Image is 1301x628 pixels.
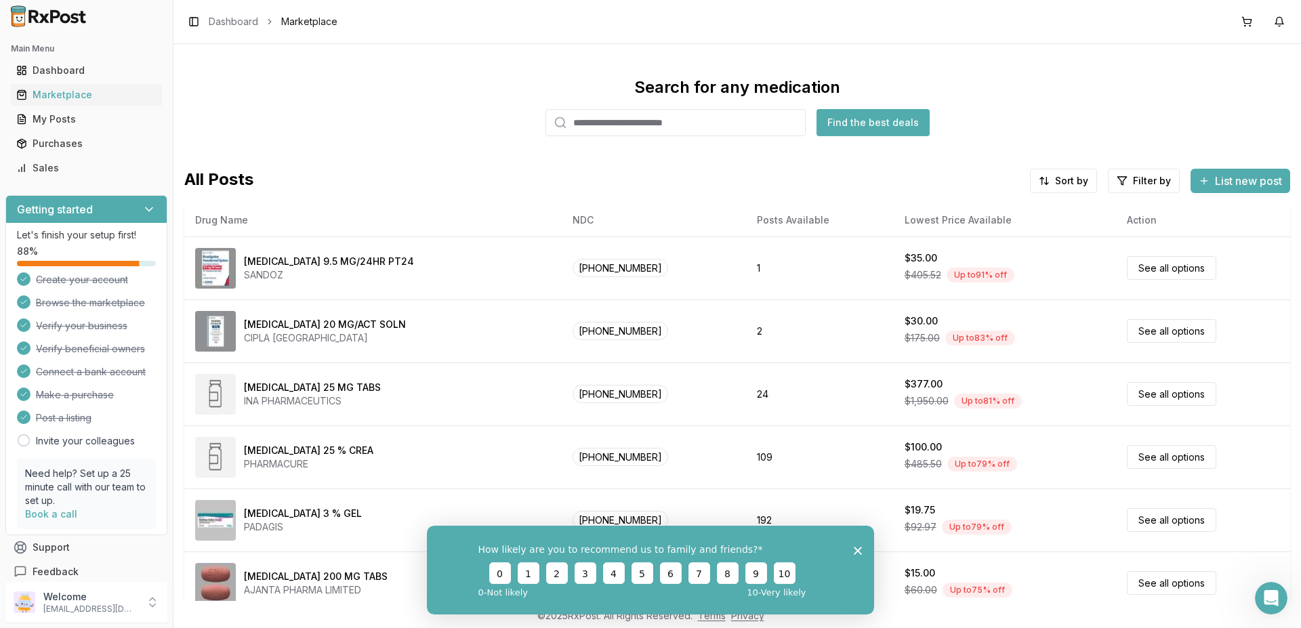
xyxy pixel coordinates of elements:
span: [PHONE_NUMBER] [573,322,668,340]
span: [PHONE_NUMBER] [573,511,668,529]
button: Purchases [5,133,167,154]
div: PADAGIS [244,520,362,534]
span: Browse the marketplace [36,296,145,310]
th: Posts Available [746,204,894,236]
a: Invite your colleagues [36,434,135,448]
div: PHARMACURE [244,457,373,471]
span: Connect a bank account [36,365,146,379]
a: See all options [1127,256,1216,280]
a: Marketplace [11,83,162,107]
div: [MEDICAL_DATA] 25 % CREA [244,444,373,457]
span: Create your account [36,273,128,287]
img: RxPost Logo [5,5,92,27]
h2: Main Menu [11,43,162,54]
span: Feedback [33,565,79,579]
div: My Posts [16,112,157,126]
span: [PHONE_NUMBER] [573,448,668,466]
iframe: Survey from RxPost [427,526,874,614]
div: Up to 79 % off [947,457,1017,472]
div: Up to 81 % off [954,394,1022,409]
span: 88 % [17,245,38,258]
button: Feedback [5,560,167,584]
div: [MEDICAL_DATA] 25 MG TABS [244,381,381,394]
p: Need help? Set up a 25 minute call with our team to set up. [25,467,148,507]
td: 24 [746,362,894,425]
img: Diclofenac Potassium 25 MG TABS [195,374,236,415]
div: Up to 79 % off [942,520,1012,535]
div: $19.75 [905,503,935,517]
a: See all options [1127,508,1216,532]
div: $30.00 [905,314,938,328]
a: Sales [11,156,162,180]
td: 192 [746,488,894,551]
button: Filter by [1108,169,1180,193]
button: Dashboard [5,60,167,81]
div: Dashboard [16,64,157,77]
div: [MEDICAL_DATA] 9.5 MG/24HR PT24 [244,255,414,268]
a: See all options [1127,319,1216,343]
span: $175.00 [905,331,940,345]
nav: breadcrumb [209,15,337,28]
span: [PHONE_NUMBER] [573,385,668,403]
img: Entacapone 200 MG TABS [195,563,236,604]
span: Filter by [1133,174,1171,188]
td: 1 [746,236,894,299]
th: NDC [562,204,745,236]
div: Sales [16,161,157,175]
div: Up to 91 % off [947,268,1014,282]
button: List new post [1191,169,1290,193]
a: My Posts [11,107,162,131]
div: $377.00 [905,377,943,391]
div: INA PHARMACEUTICS [244,394,381,408]
img: Methyl Salicylate 25 % CREA [195,437,236,478]
span: $60.00 [905,583,937,597]
a: Dashboard [209,15,258,28]
div: [MEDICAL_DATA] 200 MG TABS [244,570,388,583]
a: Purchases [11,131,162,156]
div: $100.00 [905,440,942,454]
a: Dashboard [11,58,162,83]
span: Sort by [1055,174,1088,188]
img: User avatar [14,591,35,613]
h3: Getting started [17,201,93,217]
span: Post a listing [36,411,91,425]
th: Drug Name [184,204,562,236]
div: AJANTA PHARMA LIMITED [244,583,388,597]
th: Lowest Price Available [894,204,1116,236]
span: List new post [1215,173,1282,189]
div: Purchases [16,137,157,150]
img: Diclofenac Sodium 3 % GEL [195,500,236,541]
img: SUMAtriptan 20 MG/ACT SOLN [195,311,236,352]
span: Verify beneficial owners [36,342,145,356]
a: See all options [1127,445,1216,469]
div: Up to 75 % off [943,583,1012,598]
span: Verify your business [36,319,127,333]
a: See all options [1127,571,1216,595]
p: Let's finish your setup first! [17,228,156,242]
div: SANDOZ [244,268,414,282]
span: $92.97 [905,520,936,534]
div: CIPLA [GEOGRAPHIC_DATA] [244,331,406,345]
span: Make a purchase [36,388,114,402]
a: Terms [698,610,726,621]
button: Support [5,535,167,560]
div: [MEDICAL_DATA] 3 % GEL [244,507,362,520]
td: 2 [746,299,894,362]
button: Find the best deals [817,109,930,136]
div: Up to 83 % off [945,331,1015,346]
img: Rivastigmine 9.5 MG/24HR PT24 [195,248,236,289]
span: $485.50 [905,457,942,471]
a: Book a call [25,508,77,520]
